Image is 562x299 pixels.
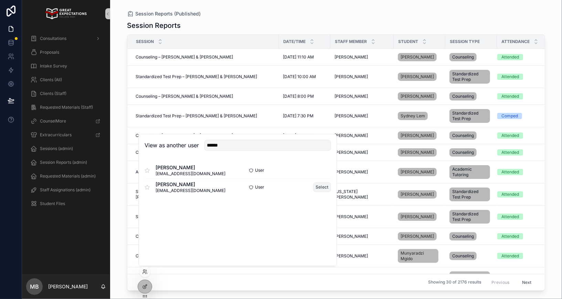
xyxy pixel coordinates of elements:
[398,148,437,157] a: [PERSON_NAME]
[255,184,264,190] span: User
[136,133,233,138] span: Counseling – [PERSON_NAME] & [PERSON_NAME]
[449,91,493,102] a: Counseling
[283,94,314,99] span: [DATE] 8:00 PM
[398,231,441,242] a: [PERSON_NAME]
[136,214,275,220] a: Standardized Test Prep – [PERSON_NAME] & [PERSON_NAME]
[26,32,106,45] a: Consultations
[283,94,326,99] a: [DATE] 8:00 PM
[335,253,390,259] a: [PERSON_NAME]
[497,93,545,99] a: Attended
[283,74,326,79] a: [DATE] 10:00 AM
[40,201,65,206] span: Student Files
[283,113,314,119] span: [DATE] 7:30 PM
[136,113,257,119] span: Standardized Test Prep – [PERSON_NAME] & [PERSON_NAME]
[335,39,367,44] span: Staff Member
[40,146,73,151] span: Sessions (admin)
[136,169,275,175] a: Academic Tutoring – [PERSON_NAME] & [PERSON_NAME]
[335,189,390,200] span: [US_STATE][PERSON_NAME]
[283,113,326,119] a: [DATE] 7:30 PM
[136,54,275,60] a: Counseling – [PERSON_NAME] & [PERSON_NAME]
[501,54,519,60] div: Attended
[401,74,434,79] span: [PERSON_NAME]
[501,169,519,175] div: Attended
[398,190,437,199] a: [PERSON_NAME]
[497,54,545,60] a: Attended
[40,187,91,193] span: Staff Assignations (admin)
[335,150,368,155] span: [PERSON_NAME]
[26,156,106,169] a: Session Reports (admin)
[335,169,390,175] a: [PERSON_NAME]
[401,234,434,239] span: [PERSON_NAME]
[449,68,493,85] a: Standardized Test Prep
[40,173,96,179] span: Requested Materials (admin)
[45,8,86,19] img: App logo
[136,94,233,99] span: Counseling – [PERSON_NAME] & [PERSON_NAME]
[398,167,441,178] a: [PERSON_NAME]
[40,77,62,83] span: Clients (All)
[48,283,88,290] p: [PERSON_NAME]
[283,133,326,138] a: [DATE] 6:30 PM
[136,253,233,259] span: Counseling – [PERSON_NAME] & [PERSON_NAME]
[452,211,487,222] span: Standardized Test Prep
[449,108,493,124] a: Standardized Test Prep
[401,113,425,119] span: Sydney Lem
[401,150,434,155] span: [PERSON_NAME]
[136,54,233,60] span: Counseling – [PERSON_NAME] & [PERSON_NAME]
[497,214,545,220] a: Attended
[335,94,368,99] span: [PERSON_NAME]
[497,149,545,156] a: Attended
[127,21,181,30] h1: Session Reports
[501,214,519,220] div: Attended
[449,164,493,180] a: Academic Tutoring
[398,91,441,102] a: [PERSON_NAME]
[156,171,225,177] span: [EMAIL_ADDRESS][DOMAIN_NAME]
[136,234,275,239] a: Counseling – [PERSON_NAME] & [PERSON_NAME]
[26,87,106,100] a: Clients (Staff)
[283,54,326,60] a: [DATE] 11:10 AM
[401,214,434,220] span: [PERSON_NAME]
[398,71,441,82] a: [PERSON_NAME]
[335,94,390,99] a: [PERSON_NAME]
[26,115,106,127] a: CounselMore
[501,191,519,197] div: Attended
[398,147,441,158] a: [PERSON_NAME]
[255,168,264,173] span: User
[401,250,436,261] span: Munyaradzi Mgido
[156,164,225,171] span: [PERSON_NAME]
[136,234,233,239] span: Counseling – [PERSON_NAME] & [PERSON_NAME]
[452,150,474,155] span: Counseling
[449,186,493,203] a: Standardized Test Prep
[398,248,441,264] a: Munyaradzi Mgido
[449,209,493,225] a: Standardized Test Prep
[335,253,368,259] span: [PERSON_NAME]
[283,39,306,44] span: Date/Time
[497,191,545,197] a: Attended
[136,253,275,259] a: Counseling – [PERSON_NAME] & [PERSON_NAME]
[335,234,368,239] span: [PERSON_NAME]
[501,74,519,80] div: Attended
[136,94,275,99] a: Counseling – [PERSON_NAME] & [PERSON_NAME]
[26,60,106,72] a: Intake Survey
[452,234,474,239] span: Counseling
[136,169,248,175] span: Academic Tutoring – [PERSON_NAME] & [PERSON_NAME]
[452,71,487,82] span: Standardized Test Prep
[145,141,199,149] h2: View as another user
[136,74,257,79] span: Standardized Test Prep – [PERSON_NAME] & [PERSON_NAME]
[497,233,545,239] a: Attended
[497,113,545,119] a: Comped
[401,94,434,99] span: [PERSON_NAME]
[398,189,441,200] a: [PERSON_NAME]
[452,94,474,99] span: Counseling
[26,129,106,141] a: Extracurriculars
[398,232,437,241] a: [PERSON_NAME]
[398,53,437,61] a: [PERSON_NAME]
[398,73,437,81] a: [PERSON_NAME]
[26,197,106,210] a: Student Files
[449,250,493,261] a: Counseling
[335,74,368,79] span: [PERSON_NAME]
[501,93,519,99] div: Attended
[452,167,487,178] span: Academic Tutoring
[452,273,487,284] span: Academic Tutoring
[40,63,67,69] span: Intake Survey
[136,113,275,119] a: Standardized Test Prep – [PERSON_NAME] & [PERSON_NAME]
